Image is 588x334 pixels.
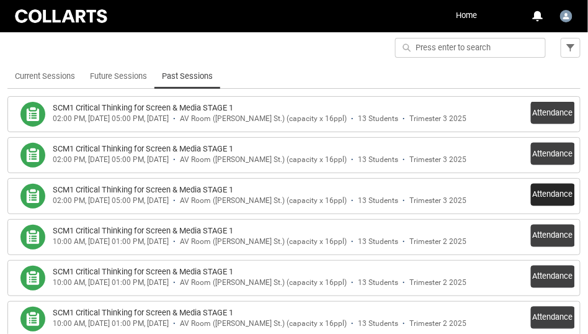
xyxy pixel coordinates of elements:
div: AV Room ([PERSON_NAME] St.) (capacity x 16ppl) [180,114,347,124]
div: 13 Students [358,278,398,287]
button: Attendance [531,184,575,206]
h3: SCM1 Critical Thinking for Screen & Media STAGE 1 [53,184,233,196]
li: Future Sessions [82,64,154,89]
h3: SCM1 Critical Thinking for Screen & Media STAGE 1 [53,143,233,155]
div: 13 Students [358,237,398,246]
div: Trimester 3 2025 [409,155,466,165]
div: AV Room ([PERSON_NAME] St.) (capacity x 16ppl) [180,155,347,165]
div: 13 Students [358,155,398,165]
img: Gena.Riess [560,10,572,22]
div: 13 Students [358,196,398,205]
a: Current Sessions [15,64,75,89]
a: Home [453,6,480,25]
div: 10:00 AM, [DATE] 01:00 PM, [DATE] [53,237,169,246]
div: AV Room ([PERSON_NAME] St.) (capacity x 16ppl) [180,237,347,246]
div: 02:00 PM, [DATE] 05:00 PM, [DATE] [53,196,169,205]
button: Attendance [531,307,575,329]
div: 10:00 AM, [DATE] 01:00 PM, [DATE] [53,319,169,328]
div: AV Room ([PERSON_NAME] St.) (capacity x 16ppl) [180,278,347,287]
a: Future Sessions [90,64,147,89]
div: 13 Students [358,319,398,328]
div: Trimester 2 2025 [409,319,466,328]
button: Attendance [531,102,575,124]
button: Filter [561,38,581,58]
button: User Profile Gena.Riess [557,5,576,25]
h3: SCM1 Critical Thinking for Screen & Media STAGE 1 [53,307,233,319]
h3: SCM1 Critical Thinking for Screen & Media STAGE 1 [53,225,233,237]
div: Trimester 3 2025 [409,196,466,205]
h3: SCM1 Critical Thinking for Screen & Media STAGE 1 [53,102,233,114]
input: Press enter to search [395,38,546,58]
div: 10:00 AM, [DATE] 01:00 PM, [DATE] [53,278,169,287]
div: Trimester 2 2025 [409,237,466,246]
li: Current Sessions [7,64,82,89]
div: AV Room ([PERSON_NAME] St.) (capacity x 16ppl) [180,319,347,328]
div: 02:00 PM, [DATE] 05:00 PM, [DATE] [53,114,169,124]
div: Trimester 2 2025 [409,278,466,287]
div: 13 Students [358,114,398,124]
button: Attendance [531,266,575,288]
button: Attendance [531,143,575,165]
button: Attendance [531,225,575,247]
div: 02:00 PM, [DATE] 05:00 PM, [DATE] [53,155,169,165]
li: Past Sessions [154,64,220,89]
h3: SCM1 Critical Thinking for Screen & Media STAGE 1 [53,266,233,278]
div: AV Room ([PERSON_NAME] St.) (capacity x 16ppl) [180,196,347,205]
div: Trimester 3 2025 [409,114,466,124]
a: Past Sessions [162,64,213,89]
